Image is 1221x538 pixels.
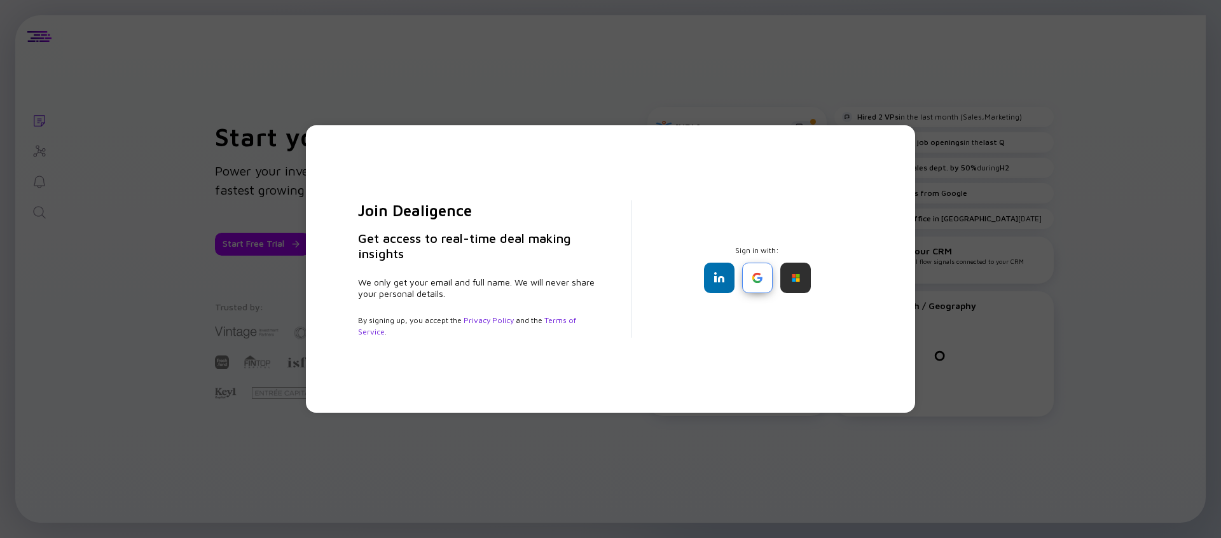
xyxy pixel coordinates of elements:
h3: Get access to real-time deal making insights [358,231,600,261]
div: Sign in with: [662,245,853,293]
h2: Join Dealigence [358,200,600,221]
div: We only get your email and full name. We will never share your personal details. [358,277,600,300]
div: By signing up, you accept the and the . [358,315,600,338]
a: Privacy Policy [464,315,514,325]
